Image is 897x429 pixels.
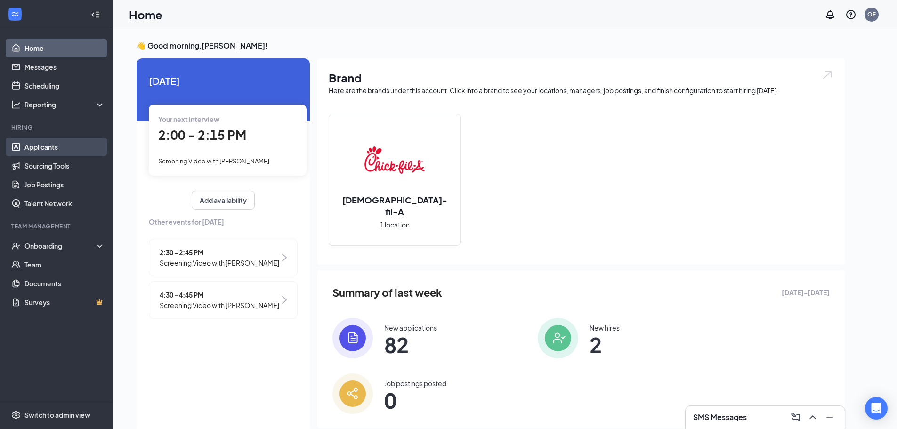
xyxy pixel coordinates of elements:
a: Talent Network [24,194,105,213]
div: Open Intercom Messenger [865,397,888,420]
span: Screening Video with [PERSON_NAME] [160,300,279,310]
span: Your next interview [158,115,219,123]
img: open.6027fd2a22e1237b5b06.svg [821,70,833,81]
button: Minimize [822,410,837,425]
svg: Notifications [824,9,836,20]
h3: SMS Messages [693,412,747,422]
div: New applications [384,323,437,332]
h3: 👋 Good morning, [PERSON_NAME] ! [137,40,845,51]
svg: Collapse [91,10,100,19]
span: 0 [384,392,446,409]
div: Onboarding [24,241,97,251]
span: Summary of last week [332,284,442,301]
div: New hires [590,323,620,332]
a: Applicants [24,138,105,156]
span: Other events for [DATE] [149,217,298,227]
span: Screening Video with [PERSON_NAME] [160,258,279,268]
div: Reporting [24,100,105,109]
svg: Settings [11,410,21,420]
span: 82 [384,336,437,353]
svg: QuestionInfo [845,9,857,20]
div: Job postings posted [384,379,446,388]
a: Home [24,39,105,57]
div: OF [867,10,876,18]
a: Scheduling [24,76,105,95]
span: [DATE] - [DATE] [782,287,830,298]
span: [DATE] [149,73,298,88]
img: icon [538,318,578,358]
button: ComposeMessage [788,410,803,425]
svg: WorkstreamLogo [10,9,20,19]
a: Team [24,255,105,274]
svg: ComposeMessage [790,412,801,423]
h1: Brand [329,70,833,86]
h1: Home [129,7,162,23]
a: Messages [24,57,105,76]
div: Here are the brands under this account. Click into a brand to see your locations, managers, job p... [329,86,833,95]
div: Team Management [11,222,103,230]
span: 2 [590,336,620,353]
button: Add availability [192,191,255,210]
span: 1 location [380,219,410,230]
a: SurveysCrown [24,293,105,312]
span: 2:00 - 2:15 PM [158,127,246,143]
img: Chick-fil-A [364,130,425,190]
a: Documents [24,274,105,293]
a: Job Postings [24,175,105,194]
span: 4:30 - 4:45 PM [160,290,279,300]
img: icon [332,373,373,414]
a: Sourcing Tools [24,156,105,175]
img: icon [332,318,373,358]
span: Screening Video with [PERSON_NAME] [158,157,269,165]
div: Hiring [11,123,103,131]
div: Switch to admin view [24,410,90,420]
h2: [DEMOGRAPHIC_DATA]-fil-A [329,194,460,218]
svg: Minimize [824,412,835,423]
span: 2:30 - 2:45 PM [160,247,279,258]
svg: Analysis [11,100,21,109]
button: ChevronUp [805,410,820,425]
svg: ChevronUp [807,412,818,423]
svg: UserCheck [11,241,21,251]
